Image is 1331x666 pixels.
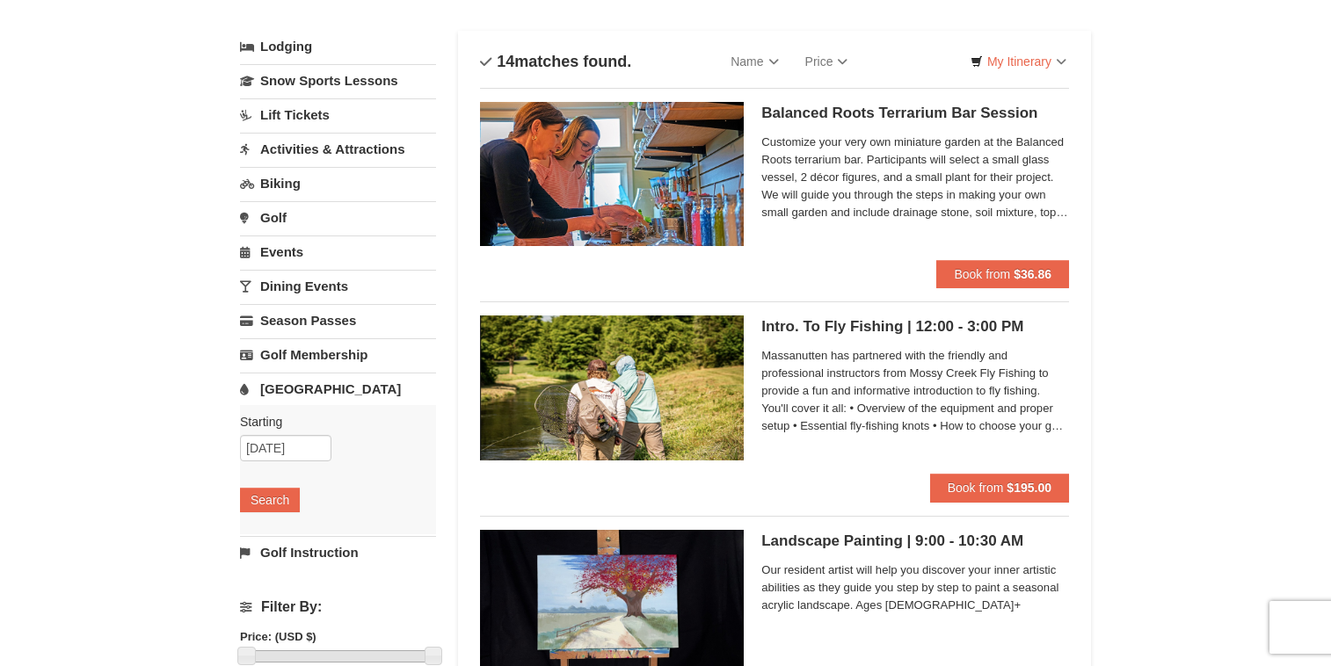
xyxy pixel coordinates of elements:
[480,315,744,460] img: 18871151-82-77455338.jpg
[480,53,631,70] h4: matches found.
[240,304,436,337] a: Season Passes
[930,474,1069,502] button: Book from $195.00
[761,318,1069,336] h5: Intro. To Fly Fishing | 12:00 - 3:00 PM
[761,347,1069,435] span: Massanutten has partnered with the friendly and professional instructors from Mossy Creek Fly Fis...
[1014,267,1051,281] strong: $36.86
[240,338,436,371] a: Golf Membership
[240,31,436,62] a: Lodging
[761,134,1069,221] span: Customize your very own miniature garden at the Balanced Roots terrarium bar. Participants will s...
[240,98,436,131] a: Lift Tickets
[240,488,300,512] button: Search
[240,235,436,268] a: Events
[936,260,1069,288] button: Book from $36.86
[240,536,436,568] a: Golf Instruction
[948,481,1004,495] span: Book from
[1007,481,1051,495] strong: $195.00
[717,44,791,79] a: Name
[240,413,423,431] label: Starting
[240,133,436,165] a: Activities & Attractions
[240,630,316,643] strong: Price: (USD $)
[761,561,1069,614] span: Our resident artist will help you discover your inner artistic abilities as they guide you step b...
[240,201,436,234] a: Golf
[480,102,744,246] img: 18871151-30-393e4332.jpg
[240,167,436,199] a: Biking
[761,532,1069,550] h5: Landscape Painting | 9:00 - 10:30 AM
[761,105,1069,122] h5: Balanced Roots Terrarium Bar Session
[240,64,436,97] a: Snow Sports Lessons
[240,270,436,302] a: Dining Events
[497,53,514,70] span: 14
[959,48,1078,75] a: My Itinerary
[792,44,862,79] a: Price
[240,373,436,405] a: [GEOGRAPHIC_DATA]
[954,267,1010,281] span: Book from
[240,599,436,615] h4: Filter By:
